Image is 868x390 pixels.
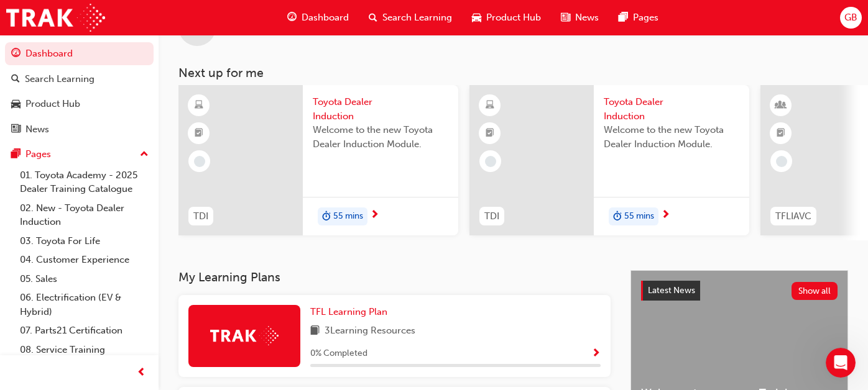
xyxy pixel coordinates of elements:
[310,324,320,339] span: book-icon
[11,124,21,135] span: news-icon
[775,209,811,224] span: TFLIAVC
[777,125,785,142] span: booktick-icon
[5,68,154,91] a: Search Learning
[661,210,670,221] span: next-icon
[486,11,541,25] span: Product Hub
[15,288,154,321] a: 06. Electrification (EV & Hybrid)
[25,122,49,137] div: News
[277,5,359,30] a: guage-iconDashboard
[624,209,654,224] span: 55 mins
[210,326,279,345] img: Trak
[178,85,458,235] a: TDIToyota Dealer InductionWelcome to the new Toyota Dealer Induction Module.duration-icon55 mins
[310,305,392,319] a: TFL Learning Plan
[194,156,205,167] span: learningRecordVerb_NONE-icon
[609,5,668,30] a: pages-iconPages
[5,143,154,166] button: Pages
[11,74,20,85] span: search-icon
[11,149,21,160] span: pages-icon
[826,348,856,378] iframe: Intercom live chat
[462,5,551,30] a: car-iconProduct Hub
[792,282,838,300] button: Show all
[325,324,415,339] span: 3 Learning Resources
[359,5,462,30] a: search-iconSearch Learning
[11,99,21,110] span: car-icon
[15,250,154,270] a: 04. Customer Experience
[287,10,297,25] span: guage-icon
[469,85,749,235] a: TDIToyota Dealer InductionWelcome to the new Toyota Dealer Induction Module.duration-icon55 mins
[776,156,787,167] span: learningRecordVerb_NONE-icon
[486,125,494,142] span: booktick-icon
[5,93,154,116] a: Product Hub
[178,270,611,284] h3: My Learning Plans
[551,5,609,30] a: news-iconNews
[777,97,785,114] span: learningResourceType_INSTRUCTOR_LED-icon
[591,348,601,360] span: Show Progress
[310,347,367,361] span: 0 % Completed
[322,209,331,225] span: duration-icon
[369,10,377,25] span: search-icon
[137,365,146,381] span: prev-icon
[641,281,838,301] a: Latest NewsShow all
[195,97,203,114] span: learningResourceType_ELEARNING-icon
[15,166,154,199] a: 01. Toyota Academy - 2025 Dealer Training Catalogue
[193,209,208,224] span: TDI
[604,123,739,151] span: Welcome to the new Toyota Dealer Induction Module.
[370,210,379,221] span: next-icon
[15,232,154,251] a: 03. Toyota For Life
[591,346,601,361] button: Show Progress
[159,66,868,80] h3: Next up for me
[5,40,154,143] button: DashboardSearch LearningProduct HubNews
[648,285,695,296] span: Latest News
[561,10,570,25] span: news-icon
[484,209,499,224] span: TDI
[313,95,448,123] span: Toyota Dealer Induction
[613,209,622,225] span: duration-icon
[619,10,628,25] span: pages-icon
[575,11,599,25] span: News
[382,11,452,25] span: Search Learning
[472,10,481,25] span: car-icon
[333,209,363,224] span: 55 mins
[11,48,21,60] span: guage-icon
[313,123,448,151] span: Welcome to the new Toyota Dealer Induction Module.
[15,270,154,289] a: 05. Sales
[633,11,658,25] span: Pages
[195,125,203,142] span: booktick-icon
[5,42,154,65] a: Dashboard
[604,95,739,123] span: Toyota Dealer Induction
[15,340,154,360] a: 08. Service Training
[15,321,154,340] a: 07. Parts21 Certification
[302,11,349,25] span: Dashboard
[25,72,95,86] div: Search Learning
[25,97,80,111] div: Product Hub
[485,156,496,167] span: learningRecordVerb_NONE-icon
[25,147,51,161] div: Pages
[140,147,149,163] span: up-icon
[6,4,105,32] img: Trak
[844,11,857,25] span: GB
[310,306,387,317] span: TFL Learning Plan
[486,97,494,114] span: learningResourceType_ELEARNING-icon
[840,7,862,29] button: GB
[15,199,154,232] a: 02. New - Toyota Dealer Induction
[5,118,154,141] a: News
